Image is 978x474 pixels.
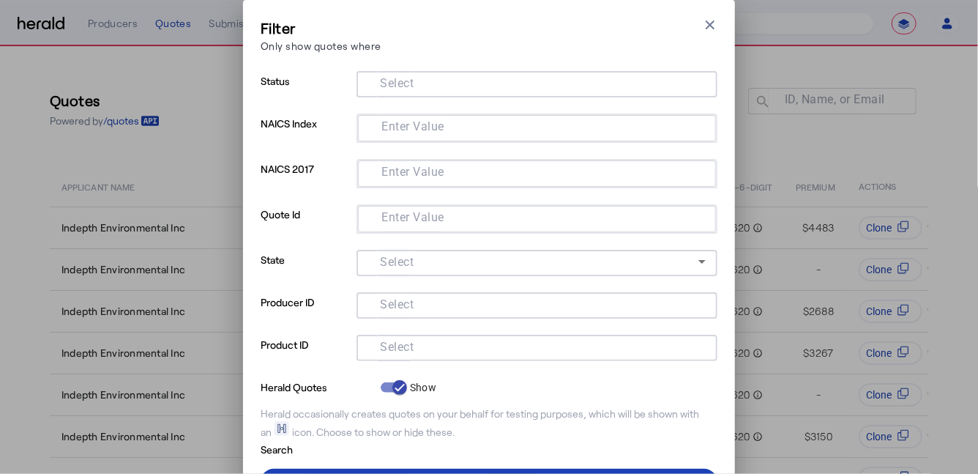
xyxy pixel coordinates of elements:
mat-chip-grid: Selection [370,209,704,226]
mat-label: Select [380,77,414,91]
p: Quote Id [261,204,351,250]
mat-chip-grid: Selection [368,295,706,313]
label: Show [407,380,436,395]
mat-label: Enter Value [381,120,444,134]
p: NAICS Index [261,114,351,159]
mat-label: Select [380,256,414,270]
mat-chip-grid: Selection [368,74,706,92]
mat-chip-grid: Selection [370,163,704,181]
div: Herald occasionally creates quotes on your behalf for testing purposes, which will be shown with ... [261,407,717,440]
p: Product ID [261,335,351,377]
mat-label: Enter Value [381,211,444,225]
mat-label: Enter Value [381,166,444,179]
mat-chip-grid: Selection [370,118,704,136]
p: Producer ID [261,292,351,335]
p: Status [261,71,351,114]
mat-label: Select [380,341,414,355]
p: State [261,250,351,292]
mat-chip-grid: Selection [368,338,706,355]
p: NAICS 2017 [261,159,351,204]
p: Only show quotes where [261,38,381,53]
p: Herald Quotes [261,377,375,395]
h3: Filter [261,18,381,38]
mat-label: Select [380,298,414,312]
p: Search [261,440,375,457]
